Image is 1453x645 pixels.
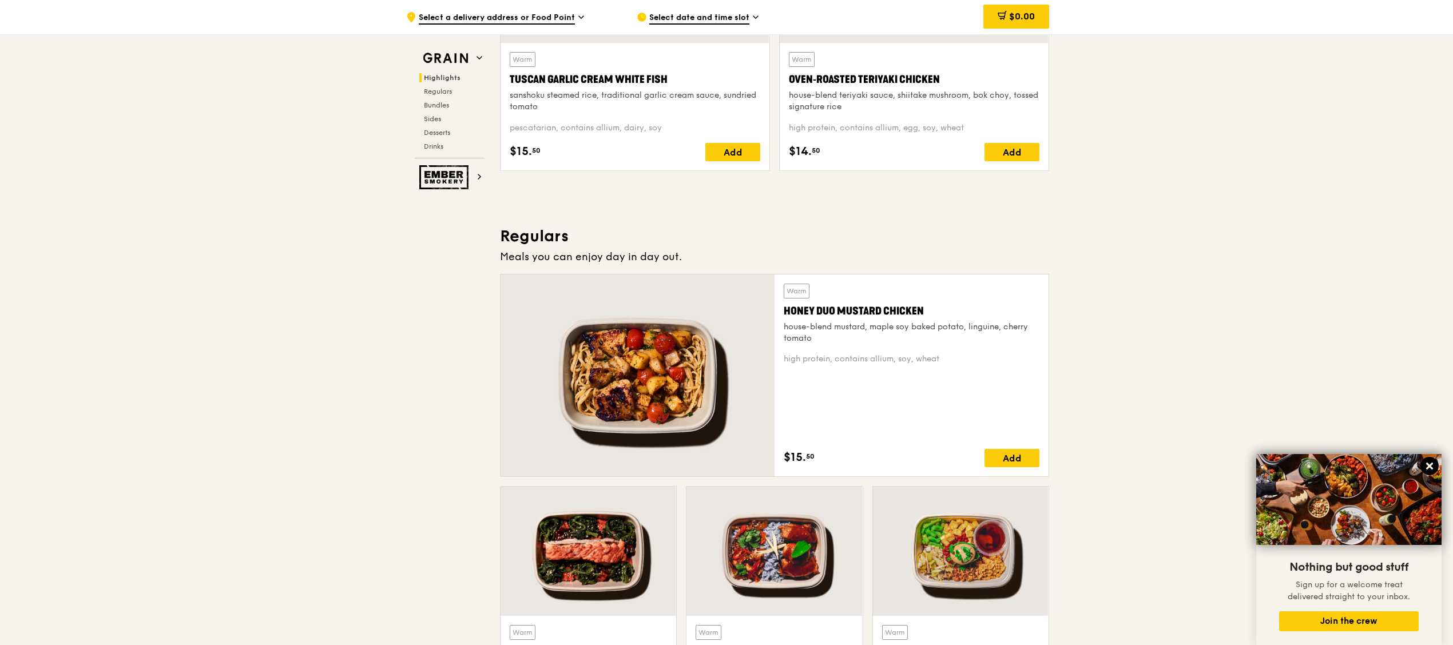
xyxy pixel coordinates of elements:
span: Nothing but good stuff [1289,560,1408,574]
div: house-blend teriyaki sauce, shiitake mushroom, bok choy, tossed signature rice [789,90,1039,113]
span: $14. [789,143,812,160]
div: pescatarian, contains allium, dairy, soy [510,122,760,134]
div: Add [984,143,1039,161]
div: Warm [696,625,721,640]
img: Ember Smokery web logo [419,165,472,189]
h3: Regulars [500,226,1049,246]
span: Drinks [424,142,443,150]
div: Tuscan Garlic Cream White Fish [510,71,760,87]
img: DSC07876-Edit02-Large.jpeg [1256,454,1442,545]
div: Warm [784,284,809,298]
div: high protein, contains allium, soy, wheat [784,353,1039,365]
img: Grain web logo [419,48,472,69]
div: Warm [789,52,815,67]
div: Warm [510,625,535,640]
div: Warm [882,625,908,640]
div: house-blend mustard, maple soy baked potato, linguine, cherry tomato [784,321,1039,344]
div: Warm [510,52,535,67]
div: Oven‑Roasted Teriyaki Chicken [789,71,1039,87]
span: Select a delivery address or Food Point [419,12,575,25]
span: 50 [806,452,815,461]
div: high protein, contains allium, egg, soy, wheat [789,122,1039,134]
div: Meals you can enjoy day in day out. [500,249,1049,265]
button: Close [1420,457,1439,475]
span: $0.00 [1009,11,1035,22]
div: Honey Duo Mustard Chicken [784,303,1039,319]
span: 50 [532,146,541,155]
div: Add [705,143,760,161]
span: Bundles [424,101,449,109]
span: Sides [424,115,441,123]
div: Add [984,449,1039,467]
span: $15. [510,143,532,160]
span: Regulars [424,87,452,95]
span: Sign up for a welcome treat delivered straight to your inbox. [1288,580,1410,602]
button: Join the crew [1279,611,1419,631]
span: $15. [784,449,806,466]
span: Desserts [424,129,450,137]
span: 50 [812,146,820,155]
span: Select date and time slot [649,12,749,25]
div: sanshoku steamed rice, traditional garlic cream sauce, sundried tomato [510,90,760,113]
span: Highlights [424,74,460,82]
